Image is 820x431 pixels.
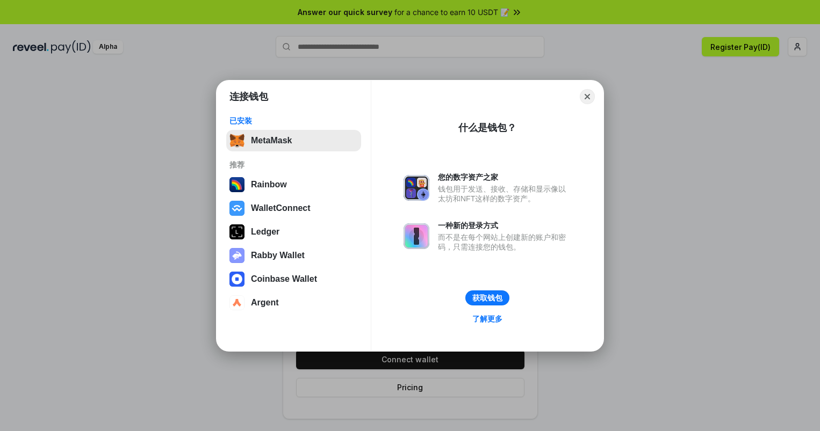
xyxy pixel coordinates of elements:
div: 您的数字资产之家 [438,172,571,182]
a: 了解更多 [466,312,509,326]
button: MetaMask [226,130,361,151]
h1: 连接钱包 [229,90,268,103]
div: 推荐 [229,160,358,170]
img: svg+xml,%3Csvg%20width%3D%22120%22%20height%3D%22120%22%20viewBox%3D%220%200%20120%20120%22%20fil... [229,177,244,192]
div: 钱包用于发送、接收、存储和显示像以太坊和NFT这样的数字资产。 [438,184,571,203]
img: svg+xml,%3Csvg%20xmlns%3D%22http%3A%2F%2Fwww.w3.org%2F2000%2Fsvg%22%20fill%3D%22none%22%20viewBox... [404,223,429,249]
img: svg+xml,%3Csvg%20width%3D%2228%22%20height%3D%2228%22%20viewBox%3D%220%200%2028%2028%22%20fill%3D... [229,201,244,216]
img: svg+xml,%3Csvg%20xmlns%3D%22http%3A%2F%2Fwww.w3.org%2F2000%2Fsvg%22%20width%3D%2228%22%20height%3... [229,224,244,239]
button: Coinbase Wallet [226,268,361,290]
img: svg+xml,%3Csvg%20width%3D%2228%22%20height%3D%2228%22%20viewBox%3D%220%200%2028%2028%22%20fill%3D... [229,272,244,287]
button: Ledger [226,221,361,243]
button: Close [580,89,595,104]
div: 获取钱包 [472,293,502,303]
div: Argent [251,298,279,308]
img: svg+xml,%3Csvg%20xmlns%3D%22http%3A%2F%2Fwww.w3.org%2F2000%2Fsvg%22%20fill%3D%22none%22%20viewBox... [229,248,244,263]
button: Rabby Wallet [226,245,361,266]
img: svg+xml,%3Csvg%20width%3D%2228%22%20height%3D%2228%22%20viewBox%3D%220%200%2028%2028%22%20fill%3D... [229,295,244,310]
button: WalletConnect [226,198,361,219]
div: 而不是在每个网站上创建新的账户和密码，只需连接您的钱包。 [438,232,571,252]
div: WalletConnect [251,203,311,213]
div: MetaMask [251,136,292,145]
button: Rainbow [226,174,361,195]
button: Argent [226,292,361,313]
div: Rainbow [251,180,287,189]
img: svg+xml,%3Csvg%20fill%3D%22none%22%20height%3D%2233%22%20viewBox%3D%220%200%2035%2033%22%20width%... [229,133,244,148]
div: 已安装 [229,116,358,126]
div: Ledger [251,227,279,237]
div: Rabby Wallet [251,251,305,260]
img: svg+xml,%3Csvg%20xmlns%3D%22http%3A%2F%2Fwww.w3.org%2F2000%2Fsvg%22%20fill%3D%22none%22%20viewBox... [404,175,429,201]
div: 一种新的登录方式 [438,221,571,230]
div: 了解更多 [472,314,502,324]
div: Coinbase Wallet [251,274,317,284]
div: 什么是钱包？ [458,121,516,134]
button: 获取钱包 [465,290,509,305]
